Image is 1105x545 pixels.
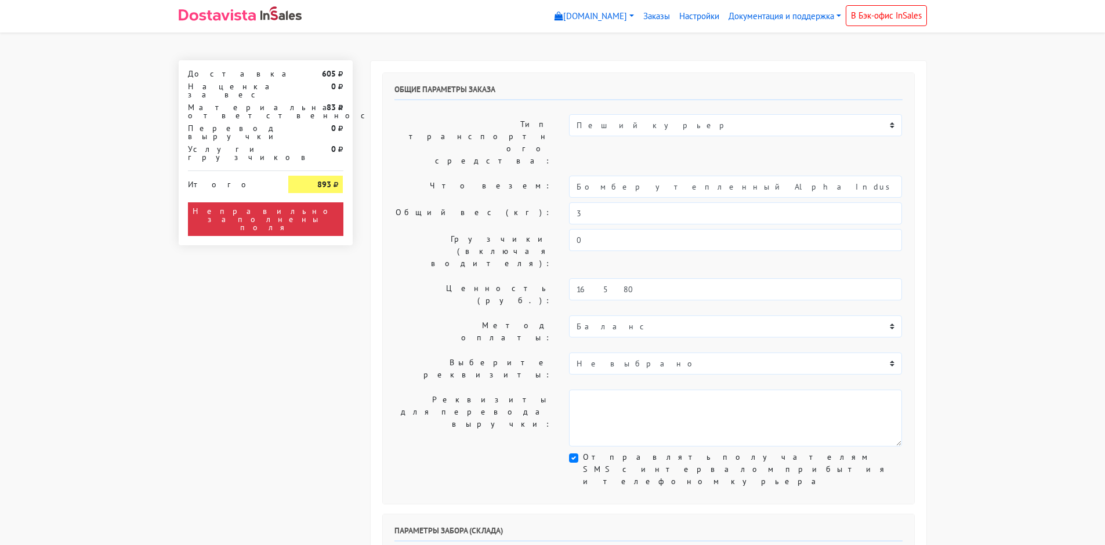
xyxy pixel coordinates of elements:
div: Итого [188,176,271,188]
img: Dostavista - срочная курьерская служба доставки [179,9,256,21]
div: Услуги грузчиков [179,145,280,161]
div: Неправильно заполнены поля [188,202,343,236]
label: Метод оплаты: [386,315,561,348]
div: Перевод выручки [179,124,280,140]
strong: 893 [317,179,331,190]
a: [DOMAIN_NAME] [550,5,639,28]
a: Документация и поддержка [724,5,846,28]
img: InSales [260,6,302,20]
div: Доставка [179,70,280,78]
div: Наценка за вес [179,82,280,99]
a: В Бэк-офис InSales [846,5,927,26]
strong: 0 [331,144,336,154]
strong: 83 [327,102,336,112]
strong: 0 [331,81,336,92]
strong: 0 [331,123,336,133]
label: Реквизиты для перевода выручки: [386,390,561,446]
strong: 605 [322,68,336,79]
div: Материальная ответственность [179,103,280,119]
a: Настройки [675,5,724,28]
label: Грузчики (включая водителя): [386,229,561,274]
label: Выберите реквизиты: [386,353,561,385]
h6: Параметры забора (склада) [394,526,903,542]
label: Тип транспортного средства: [386,114,561,171]
a: Заказы [639,5,675,28]
label: Что везем: [386,176,561,198]
label: Общий вес (кг): [386,202,561,224]
label: Ценность (руб.): [386,278,561,311]
label: Отправлять получателям SMS с интервалом прибытия и телефоном курьера [583,451,902,488]
h6: Общие параметры заказа [394,85,903,100]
